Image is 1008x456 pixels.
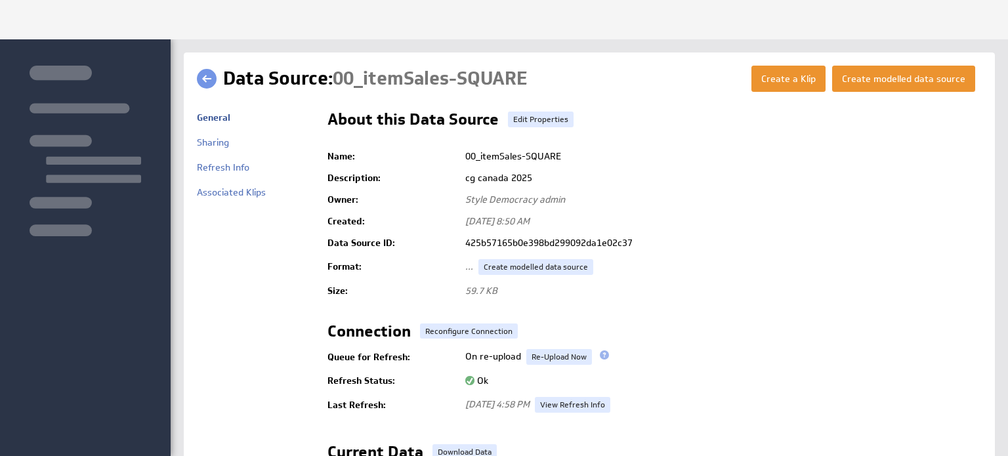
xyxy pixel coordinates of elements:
[327,392,459,418] td: Last Refresh:
[327,323,411,344] h2: Connection
[223,66,528,92] h1: Data Source:
[465,285,497,297] span: 59.7 KB
[459,232,982,254] td: 425b57165b0e398bd299092da1e02c37
[327,232,459,254] td: Data Source ID:
[333,66,528,91] span: 00_itemSales-SQUARE
[197,161,249,173] a: Refresh Info
[197,112,230,123] a: General
[465,350,521,362] span: On re-upload
[327,189,459,211] td: Owner:
[465,260,473,272] span: ...
[327,344,459,370] td: Queue for Refresh:
[526,349,592,365] a: Re-Upload Now
[465,375,488,386] span: Ok
[832,66,975,92] button: Create modelled data source
[327,370,459,392] td: Refresh Status:
[535,397,610,413] a: View Refresh Info
[197,186,266,198] a: Associated Klips
[508,112,574,127] a: Edit Properties
[459,146,982,167] td: 00_itemSales-SQUARE
[30,66,141,236] img: skeleton-sidenav.svg
[420,323,518,339] button: Reconfigure Connection
[459,167,982,189] td: cg canada 2025
[327,112,499,133] h2: About this Data Source
[465,194,565,205] span: Style Democracy admin
[751,66,826,92] button: Create a Klip
[478,259,593,275] a: Create modelled data source
[465,215,530,227] span: [DATE] 8:50 AM
[327,146,459,167] td: Name:
[327,211,459,232] td: Created:
[327,167,459,189] td: Description:
[327,254,459,280] td: Format:
[465,398,530,410] span: [DATE] 4:58 PM
[197,136,229,148] a: Sharing
[327,280,459,302] td: Size:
